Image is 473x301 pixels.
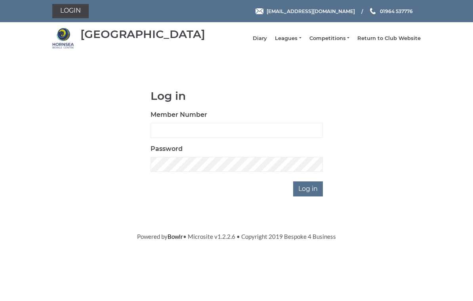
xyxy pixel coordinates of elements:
label: Member Number [151,110,207,120]
img: Hornsea Bowls Centre [52,27,74,49]
a: Leagues [275,35,301,42]
a: Competitions [309,35,349,42]
a: Return to Club Website [357,35,421,42]
div: [GEOGRAPHIC_DATA] [80,28,205,40]
span: Powered by • Microsite v1.2.2.6 • Copyright 2019 Bespoke 4 Business [137,233,336,240]
span: 01964 537776 [380,8,413,14]
label: Password [151,144,183,154]
a: Diary [253,35,267,42]
a: Email [EMAIL_ADDRESS][DOMAIN_NAME] [256,8,355,15]
img: Phone us [370,8,376,14]
h1: Log in [151,90,323,102]
span: [EMAIL_ADDRESS][DOMAIN_NAME] [267,8,355,14]
input: Log in [293,181,323,196]
a: Bowlr [168,233,183,240]
a: Login [52,4,89,18]
img: Email [256,8,263,14]
a: Phone us 01964 537776 [369,8,413,15]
